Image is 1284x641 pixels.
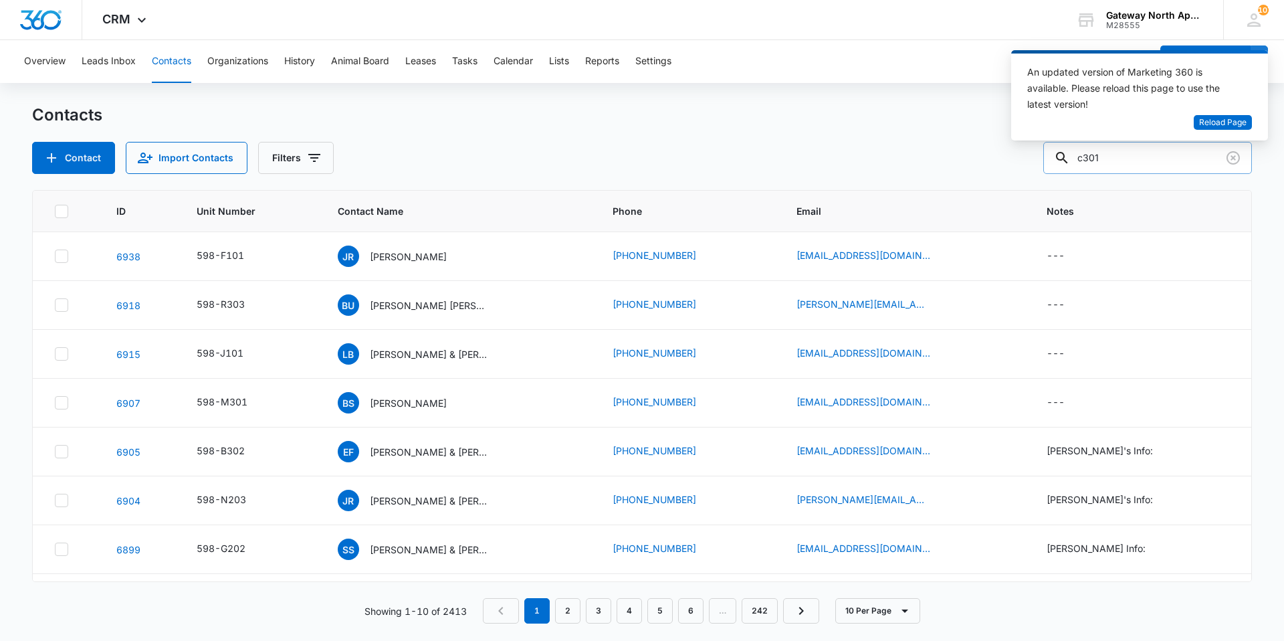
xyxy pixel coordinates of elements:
div: [PERSON_NAME]'s Info: [1047,492,1153,507]
span: Reload Page [1199,116,1247,129]
button: Overview [24,40,66,83]
div: Unit Number - 598-B302 - Select to Edit Field [197,444,269,460]
span: BU [338,294,359,316]
span: JR [338,246,359,267]
a: Next Page [783,598,819,624]
button: Import Contacts [126,142,247,174]
a: [PHONE_NUMBER] [613,492,696,507]
div: [PERSON_NAME]'s Info: [1047,444,1153,458]
div: Email - briansanc07@hotmail.com - Select to Edit Field [796,395,954,411]
div: account id [1106,21,1204,30]
a: [EMAIL_ADDRESS][DOMAIN_NAME] [796,248,930,262]
a: Navigate to contact details page for Emma French & Fernando Duarte [116,446,140,458]
a: [EMAIL_ADDRESS][DOMAIN_NAME] [796,541,930,555]
a: Navigate to contact details page for Brian Sanchez [116,397,140,409]
div: Phone - (970) 821-5725 - Select to Edit Field [613,444,720,460]
a: [EMAIL_ADDRESS][DOMAIN_NAME] [796,395,930,409]
a: Page 4 [617,598,642,624]
button: Reports [585,40,619,83]
div: Notes - - Select to Edit Field [1047,346,1089,362]
button: History [284,40,315,83]
div: Contact Name - Emma French & Fernando Duarte - Select to Edit Field [338,441,514,462]
div: 598-B302 [197,444,245,458]
span: JR [338,490,359,511]
div: Email - emmafrench716@gmail.com - Select to Edit Field [796,444,954,460]
span: Unit Number [197,204,306,218]
div: notifications count [1258,5,1269,15]
span: CRM [102,12,130,26]
div: --- [1047,248,1065,264]
button: Organizations [207,40,268,83]
div: Phone - (970) 775-3516 - Select to Edit Field [613,492,720,509]
a: Page 5 [647,598,673,624]
div: Contact Name - Joel Robles III & Maria Martinez - Select to Edit Field [338,490,514,511]
button: Leases [405,40,436,83]
div: Notes - Fernando's Info: - Select to Edit Field [1047,444,1177,460]
div: Notes - Yong Hamilton Info: - Select to Edit Field [1047,541,1170,557]
button: Settings [635,40,671,83]
div: An updated version of Marketing 360 is available. Please reload this page to use the latest version! [1027,64,1236,112]
div: Unit Number - 598-M301 - Select to Edit Field [197,395,272,411]
button: Contacts [152,40,191,83]
a: Navigate to contact details page for Stephen Skare & Yong Hamilton [116,544,140,555]
a: [EMAIL_ADDRESS][DOMAIN_NAME] [796,444,930,458]
div: 598-G202 [197,541,245,555]
div: Contact Name - Jose Rios - Select to Edit Field [338,246,471,267]
p: [PERSON_NAME] & [PERSON_NAME] [370,445,490,459]
a: Page 242 [742,598,778,624]
div: Unit Number - 598-R303 - Select to Edit Field [197,297,269,313]
span: SS [338,539,359,560]
button: Reload Page [1194,115,1252,130]
a: Navigate to contact details page for Joel Robles III & Maria Martinez [116,495,140,507]
span: 107 [1258,5,1269,15]
div: Notes - - Select to Edit Field [1047,248,1089,264]
div: Email - lonibaker659@gmail.com - Select to Edit Field [796,346,954,362]
div: Notes - - Select to Edit Field [1047,395,1089,411]
p: [PERSON_NAME] & [PERSON_NAME] [370,543,490,557]
div: 598-F101 [197,248,244,262]
span: Email [796,204,995,218]
a: Page 6 [678,598,704,624]
a: [EMAIL_ADDRESS][DOMAIN_NAME] [796,346,930,360]
div: Contact Name - Brandon Uriel Caballero Enriquez - Select to Edit Field [338,294,514,316]
div: Phone - (307) 343-0547 - Select to Edit Field [613,541,720,557]
div: Notes - - Select to Edit Field [1047,297,1089,313]
div: Contact Name - Stephen Skare & Yong Hamilton - Select to Edit Field [338,539,514,560]
input: Search Contacts [1043,142,1252,174]
div: 598-J101 [197,346,243,360]
a: [PHONE_NUMBER] [613,444,696,458]
div: Email - uriel.26caballero@gmail.com - Select to Edit Field [796,297,954,313]
div: Contact Name - Brian Sanchez - Select to Edit Field [338,392,471,414]
button: Animal Board [331,40,389,83]
div: Phone - (303) 842-9753 - Select to Edit Field [613,346,720,362]
button: Clear [1222,147,1244,169]
div: Unit Number - 598-N203 - Select to Edit Field [197,492,270,509]
button: Add Contact [1160,45,1251,78]
span: EF [338,441,359,462]
span: ID [116,204,145,218]
div: Contact Name - Loni Baker & John Baker - Select to Edit Field [338,343,514,365]
nav: Pagination [483,598,819,624]
div: Unit Number - 598-J101 - Select to Edit Field [197,346,267,362]
a: [PHONE_NUMBER] [613,541,696,555]
div: 598-R303 [197,297,245,311]
a: Page 3 [586,598,611,624]
a: [PERSON_NAME][EMAIL_ADDRESS][DOMAIN_NAME] [796,492,930,507]
div: --- [1047,346,1065,362]
div: 598-N203 [197,492,246,507]
a: Page 2 [555,598,580,624]
div: --- [1047,395,1065,411]
p: [PERSON_NAME] & [PERSON_NAME] [370,347,490,361]
button: Tasks [452,40,477,83]
p: [PERSON_NAME] & [PERSON_NAME] [370,494,490,508]
a: Navigate to contact details page for Loni Baker & John Baker [116,349,140,360]
p: [PERSON_NAME] [370,396,447,410]
div: [PERSON_NAME] Info: [1047,541,1146,555]
div: Unit Number - 598-G202 - Select to Edit Field [197,541,270,557]
div: Email - bigbongcafe@gmail.com - Select to Edit Field [796,541,954,557]
p: Showing 1-10 of 2413 [364,604,467,618]
span: Notes [1047,204,1230,218]
div: Email - maria.stephh3@gmail.com - Select to Edit Field [796,492,954,509]
button: Leads Inbox [82,40,136,83]
div: Phone - (303) 776-0115 - Select to Edit Field [613,395,720,411]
